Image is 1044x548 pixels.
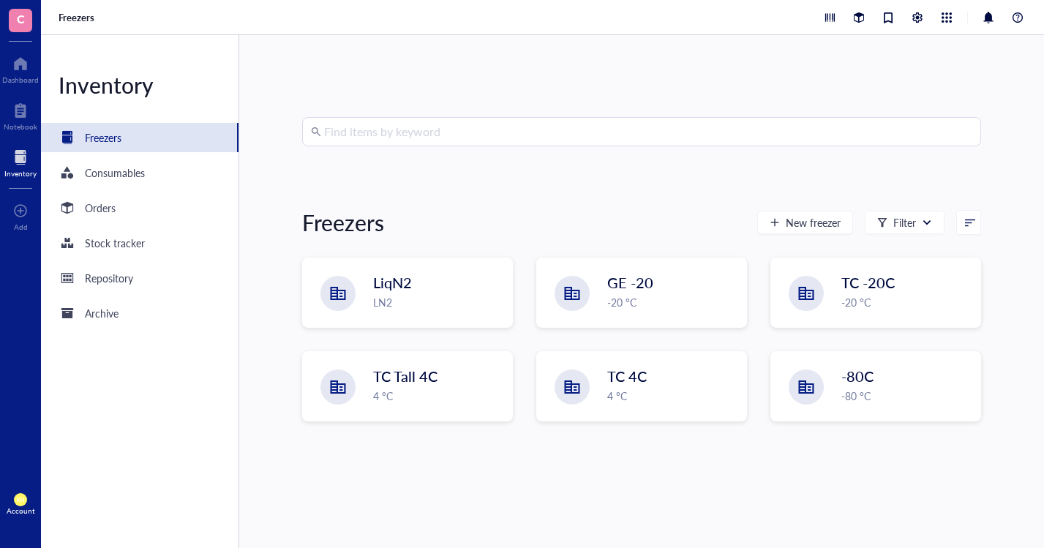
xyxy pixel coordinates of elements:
[893,214,916,230] div: Filter
[607,388,737,404] div: 4 °C
[373,388,503,404] div: 4 °C
[2,52,39,84] a: Dashboard
[41,123,239,152] a: Freezers
[2,75,39,84] div: Dashboard
[757,211,853,234] button: New freezer
[841,272,895,293] span: TC -20C
[786,217,841,228] span: New freezer
[4,99,37,131] a: Notebook
[4,169,37,178] div: Inventory
[41,70,239,100] div: Inventory
[41,228,239,258] a: Stock tracker
[607,294,737,310] div: -20 °C
[4,122,37,131] div: Notebook
[41,193,239,222] a: Orders
[85,270,133,286] div: Repository
[4,146,37,178] a: Inventory
[41,158,239,187] a: Consumables
[607,272,653,293] span: GE -20
[841,388,972,404] div: -80 °C
[85,130,121,146] div: Freezers
[373,366,437,386] span: TC Tall 4C
[85,165,145,181] div: Consumables
[85,235,145,251] div: Stock tracker
[41,299,239,328] a: Archive
[41,263,239,293] a: Repository
[17,10,25,28] span: C
[14,222,28,231] div: Add
[7,506,35,515] div: Account
[841,366,874,386] span: -80C
[17,497,25,503] span: KH
[302,208,384,237] div: Freezers
[373,272,412,293] span: LiqN2
[373,294,503,310] div: LN2
[85,305,119,321] div: Archive
[607,366,647,386] span: TC 4C
[841,294,972,310] div: -20 °C
[59,11,97,24] a: Freezers
[85,200,116,216] div: Orders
